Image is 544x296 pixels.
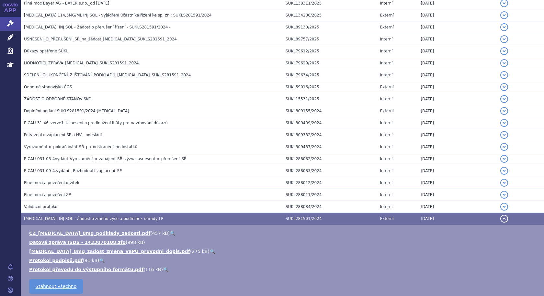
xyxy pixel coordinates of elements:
[500,191,508,199] button: detail
[24,49,68,53] span: Důkazy opatřené SÚKL
[500,107,508,115] button: detail
[282,33,377,45] td: SUKL89757/2025
[210,249,215,254] a: 🔍
[282,21,377,33] td: SUKL89130/2025
[29,239,538,246] li: ( )
[417,129,497,141] td: [DATE]
[380,109,393,113] span: Externí
[380,169,392,173] span: Interní
[500,143,508,151] button: detail
[417,201,497,213] td: [DATE]
[282,153,377,165] td: SUKL288082/2024
[500,71,508,79] button: detail
[500,179,508,187] button: detail
[29,279,83,294] a: Stáhnout všechno
[500,155,508,163] button: detail
[163,267,168,272] a: 🔍
[85,258,97,263] span: 91 kB
[417,9,497,21] td: [DATE]
[500,83,508,91] button: detail
[380,1,392,5] span: Interní
[500,167,508,175] button: detail
[24,1,109,5] span: Plná moc Bayer AG - BAYER s.r.o._od 1.4.2025
[417,165,497,177] td: [DATE]
[282,117,377,129] td: SUKL309499/2024
[24,204,59,209] span: Validační protokol
[282,93,377,105] td: SUKL15531/2025
[417,141,497,153] td: [DATE]
[145,267,161,272] span: 116 kB
[24,157,187,161] span: F-CAU-031-03-4vydání_Vyrozumění_o_zahájení_SŘ_výzva_usnesení_o_přerušení_SŘ
[29,248,538,255] li: ( )
[282,189,377,201] td: SUKL288011/2024
[380,181,392,185] span: Interní
[380,73,392,77] span: Interní
[417,57,497,69] td: [DATE]
[170,231,175,236] a: 🔍
[417,189,497,201] td: [DATE]
[24,169,122,173] span: F-CAU-031-09-4.vydání - Rozhodnutí_zaplacení_SP
[282,9,377,21] td: SUKL134280/2025
[152,231,168,236] span: 457 kB
[380,121,392,125] span: Interní
[282,177,377,189] td: SUKL288012/2024
[29,258,83,263] a: Protokol podpisů.pdf
[500,119,508,127] button: detail
[380,192,392,197] span: Interní
[282,165,377,177] td: SUKL288083/2024
[282,81,377,93] td: SUKL59016/2025
[380,13,393,17] span: Externí
[282,57,377,69] td: SUKL79629/2025
[29,230,538,236] li: ( )
[417,213,497,225] td: [DATE]
[417,177,497,189] td: [DATE]
[380,216,393,221] span: Externí
[24,85,72,89] span: Odborné stanovisko ČOS
[380,157,392,161] span: Interní
[500,95,508,103] button: detail
[29,257,538,264] li: ( )
[99,258,105,263] a: 🔍
[127,240,143,245] span: 998 kB
[24,109,129,113] span: Doplnění podání SUKLS281591/2024 EYLEA
[500,59,508,67] button: detail
[282,141,377,153] td: SUKL309487/2024
[24,13,212,17] span: EYLEA 114,3MG/ML INJ SOL - vyjádření účastníka řízení ke sp. zn.: SUKLS281591/2024
[417,81,497,93] td: [DATE]
[500,203,508,211] button: detail
[29,249,190,254] a: [MEDICAL_DATA]_8mg_zadost_zmena_VaPU_pruvodni_dopis.pdf
[24,145,137,149] span: Vyrozumění_o_pokračování_SŘ_po_odstranění_nedostatků
[282,213,377,225] td: SUKL281591/2024
[24,181,81,185] span: Plné moci a pověření držitele
[417,33,497,45] td: [DATE]
[500,131,508,139] button: detail
[24,133,102,137] span: Potvrzení o zaplacení SP a NV - odeslání
[380,49,392,53] span: Interní
[24,25,170,29] span: EYLEA, INJ SOL - Žádost o přerušení řízení - SUKLS281591/2024 -
[282,201,377,213] td: SUKL288084/2024
[282,129,377,141] td: SUKL309382/2024
[29,231,150,236] a: CZ_[MEDICAL_DATA]_8mg_podklady_zadosti.pdf
[500,47,508,55] button: detail
[380,204,392,209] span: Interní
[417,69,497,81] td: [DATE]
[282,69,377,81] td: SUKL79634/2025
[24,61,139,65] span: HODNOTÍCÍ_ZPRÁVA_EYLEA_SUKLS281591_2024
[380,37,392,41] span: Interní
[282,45,377,57] td: SUKL79612/2025
[417,153,497,165] td: [DATE]
[24,192,71,197] span: Plné moci a pověření ZP
[500,23,508,31] button: detail
[282,105,377,117] td: SUKL309155/2024
[500,35,508,43] button: detail
[24,97,91,101] span: ŽÁDOST O ODBORNÉ STANOVISKO
[24,216,163,221] span: EYLEA, INJ SOL - Žádost o změnu výše a podmínek úhrady LP
[417,21,497,33] td: [DATE]
[380,85,393,89] span: Externí
[24,121,168,125] span: F-CAU-31-46_verze1_Usnesení o prodloužení lhůty pro navrhování důkazů
[380,61,392,65] span: Interní
[24,37,177,41] span: USNESENÍ_O_PŘERUŠENÍ_SŘ_na_žádost_EYLEA_SUKLS281591_2024
[380,133,392,137] span: Interní
[29,266,538,273] li: ( )
[417,45,497,57] td: [DATE]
